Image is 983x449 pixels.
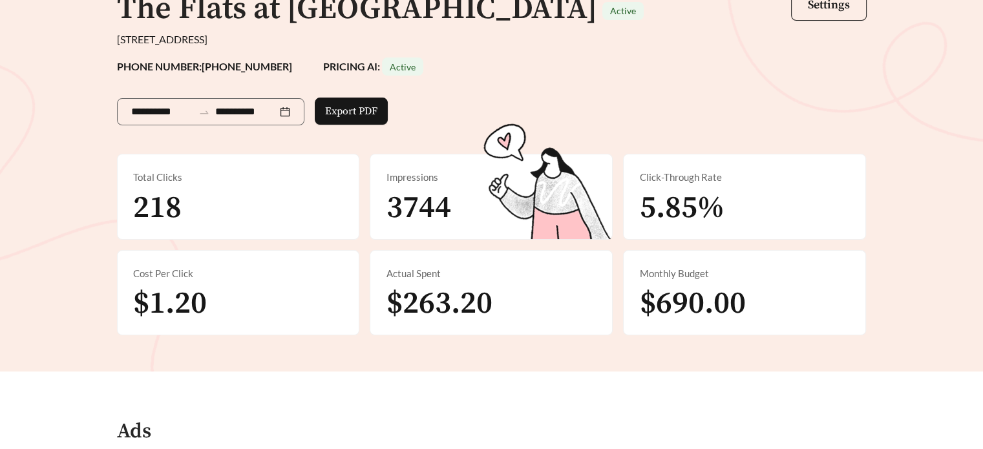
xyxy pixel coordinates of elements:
[325,103,377,119] span: Export PDF
[133,189,182,227] span: 218
[198,107,210,118] span: swap-right
[315,98,388,125] button: Export PDF
[117,32,867,47] div: [STREET_ADDRESS]
[323,60,423,72] strong: PRICING AI:
[117,60,292,72] strong: PHONE NUMBER: [PHONE_NUMBER]
[386,266,597,281] div: Actual Spent
[386,284,492,323] span: $263.20
[386,170,597,185] div: Impressions
[639,189,724,227] span: 5.85%
[133,266,344,281] div: Cost Per Click
[639,266,850,281] div: Monthly Budget
[639,170,850,185] div: Click-Through Rate
[133,170,344,185] div: Total Clicks
[639,284,745,323] span: $690.00
[390,61,416,72] span: Active
[386,189,450,227] span: 3744
[117,421,151,443] h4: Ads
[610,5,636,16] span: Active
[133,284,207,323] span: $1.20
[198,106,210,118] span: to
